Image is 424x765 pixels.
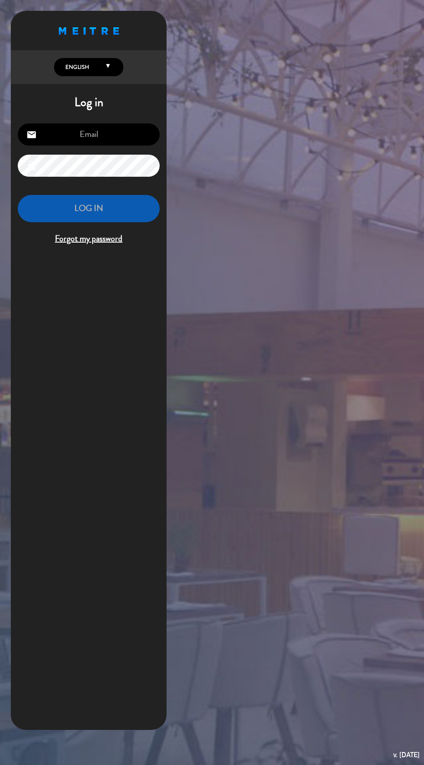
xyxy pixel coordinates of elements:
[26,161,37,171] i: lock
[18,195,160,222] button: LOG IN
[393,749,420,761] div: v. [DATE]
[18,232,160,246] span: Forgot my password
[26,130,37,140] i: email
[59,27,119,35] img: MEITRE
[63,63,89,71] span: English
[18,123,160,146] input: Email
[11,95,167,110] h1: Log in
